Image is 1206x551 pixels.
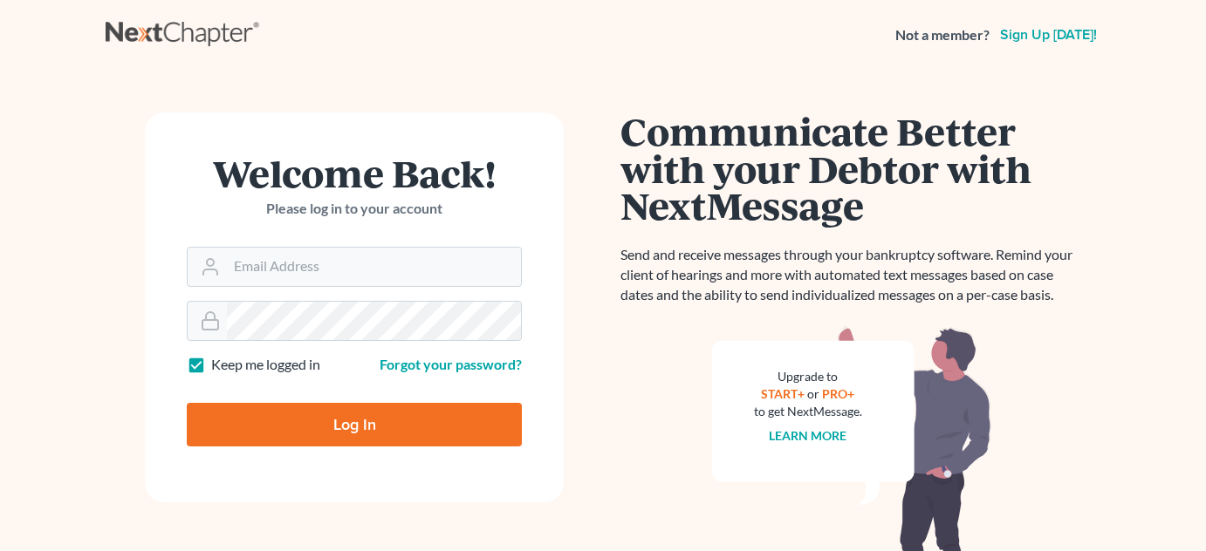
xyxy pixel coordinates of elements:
[754,368,862,385] div: Upgrade to
[895,25,990,45] strong: Not a member?
[762,386,805,401] a: START+
[227,248,521,286] input: Email Address
[808,386,820,401] span: or
[620,112,1083,224] h1: Communicate Better with your Debtor with NextMessage
[620,245,1083,305] p: Send and receive messages through your bankruptcy software. Remind your client of hearings and mo...
[380,356,522,372] a: Forgot your password?
[211,355,320,375] label: Keep me logged in
[187,154,522,192] h1: Welcome Back!
[770,428,847,443] a: Learn more
[823,386,855,401] a: PRO+
[187,403,522,446] input: Log In
[754,403,862,420] div: to get NextMessage.
[187,199,522,219] p: Please log in to your account
[997,28,1100,42] a: Sign up [DATE]!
